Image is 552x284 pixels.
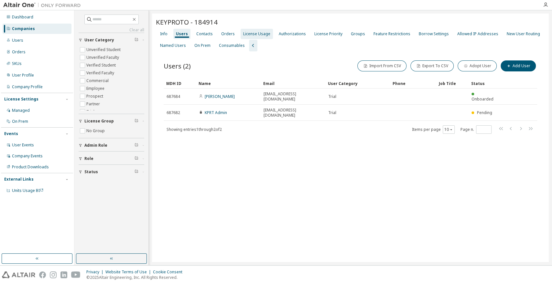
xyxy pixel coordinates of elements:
[86,77,110,85] label: Commercial
[135,143,138,148] span: Clear filter
[86,100,101,108] label: Partner
[12,153,43,159] div: Company Events
[393,78,434,89] div: Phone
[412,125,455,134] span: Items per page
[12,38,23,43] div: Users
[3,2,84,8] img: Altair One
[501,60,536,71] button: Add User
[328,94,336,99] span: Trial
[4,131,18,136] div: Events
[86,54,120,61] label: Unverified Faculty
[79,152,144,166] button: Role
[153,269,186,275] div: Cookie Consent
[84,37,114,43] span: User Category
[176,31,188,37] div: Users
[39,271,46,278] img: facebook.svg
[156,17,218,26] span: KEYPROTO - 184914
[12,188,44,193] span: Units Usage BI
[167,127,222,132] span: Showing entries 1 through 2 of 2
[167,94,180,99] span: 687684
[79,114,144,128] button: License Group
[351,31,365,37] div: Groups
[12,73,34,78] div: User Profile
[12,164,49,170] div: Product Downloads
[314,31,342,37] div: License Priority
[471,78,498,89] div: Status
[205,94,235,99] a: [PERSON_NAME]
[86,269,105,275] div: Privacy
[84,143,107,148] span: Admin Role
[264,108,322,118] span: [EMAIL_ADDRESS][DOMAIN_NAME]
[196,31,213,37] div: Contacts
[410,60,454,71] button: Export To CSV
[135,119,138,124] span: Clear filter
[84,119,114,124] span: License Group
[477,110,492,115] span: Pending
[160,43,186,48] div: Named Users
[458,60,497,71] button: Adopt User
[4,97,38,102] div: License Settings
[79,33,144,47] button: User Category
[86,69,115,77] label: Verified Faculty
[79,138,144,153] button: Admin Role
[221,31,235,37] div: Orders
[12,84,43,89] div: Company Profile
[167,110,180,115] span: 687682
[328,110,336,115] span: Trial
[86,127,106,135] label: No Group
[194,43,211,48] div: On Prem
[50,271,57,278] img: instagram.svg
[439,78,466,89] div: Job Title
[471,96,493,102] span: Onboarded
[60,271,67,278] img: linkedin.svg
[86,92,104,100] label: Prospect
[12,26,35,31] div: Companies
[164,61,191,70] span: Users (2)
[160,31,168,37] div: Info
[419,31,449,37] div: Borrow Settings
[135,156,138,161] span: Clear filter
[328,78,387,89] div: User Category
[2,271,35,278] img: altair_logo.svg
[507,31,540,37] div: New User Routing
[12,108,30,113] div: Managed
[243,31,270,37] div: License Usage
[264,91,322,102] span: [EMAIL_ADDRESS][DOMAIN_NAME]
[279,31,306,37] div: Authorizations
[12,49,26,55] div: Orders
[12,61,22,66] div: SKUs
[86,61,117,69] label: Verified Student
[135,37,138,43] span: Clear filter
[357,60,406,71] button: Import From CSV
[166,78,193,89] div: MDH ID
[12,15,33,20] div: Dashboard
[12,119,28,124] div: On Prem
[86,108,96,116] label: Trial
[84,156,93,161] span: Role
[86,85,106,92] label: Employee
[79,27,144,33] a: Clear all
[79,165,144,179] button: Status
[460,125,492,134] span: Page n.
[205,110,227,115] a: KPRT Admin
[263,78,323,89] div: Email
[71,271,81,278] img: youtube.svg
[373,31,410,37] div: Feature Restrictions
[199,78,258,89] div: Name
[444,127,453,132] button: 10
[86,46,122,54] label: Unverified Student
[105,269,153,275] div: Website Terms of Use
[457,31,498,37] div: Allowed IP Addresses
[135,169,138,174] span: Clear filter
[12,142,34,148] div: User Events
[86,275,186,280] p: © 2025 Altair Engineering, Inc. All Rights Reserved.
[4,177,34,182] div: External Links
[84,169,98,174] span: Status
[219,43,245,48] div: Consumables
